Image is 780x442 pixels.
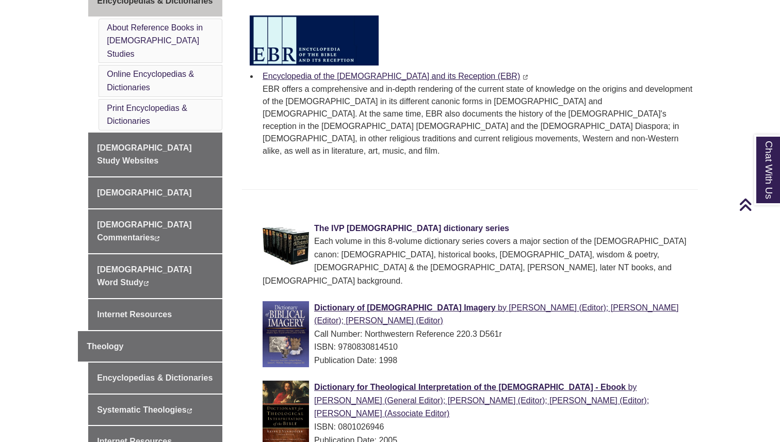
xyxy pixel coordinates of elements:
i: This link opens in a new window [154,236,160,241]
a: [DEMOGRAPHIC_DATA] Commentaries [88,209,222,253]
div: Call Number: Northwestern Reference 220.3 D561r [263,328,694,341]
span: Theology [87,342,123,351]
a: [DEMOGRAPHIC_DATA] Study Websites [88,133,222,176]
i: This link opens in a new window [143,281,149,286]
a: Back to Top [739,198,777,211]
a: About Reference Books in [DEMOGRAPHIC_DATA] Studies [107,23,203,58]
span: by [628,383,637,391]
span: Dictionary of [DEMOGRAPHIC_DATA] Imagery [314,303,495,312]
a: The IVP [DEMOGRAPHIC_DATA] dictionary series [314,224,509,233]
a: [DEMOGRAPHIC_DATA] [88,177,222,208]
p: EBR offers a comprehensive and in-depth rendering of the current state of knowledge on the origin... [263,83,694,157]
span: by [498,303,507,312]
a: [DEMOGRAPHIC_DATA] Word Study [88,254,222,298]
div: Publication Date: 1998 [263,354,694,367]
i: This link opens in a new window [187,408,192,413]
div: Each volume in this 8-volume dictionary series covers a major section of the [DEMOGRAPHIC_DATA] c... [263,235,694,287]
a: Dictionary of [DEMOGRAPHIC_DATA] Imagery by [PERSON_NAME] (Editor); [PERSON_NAME] (Editor); [PERS... [314,303,678,325]
a: Dictionary for Theological Interpretation of the [DEMOGRAPHIC_DATA] - Ebook by [PERSON_NAME] (Gen... [314,383,649,418]
a: Theology [78,331,222,362]
a: Print Encyclopedias & Dictionaries [107,104,187,126]
div: ISBN: 9780830814510 [263,340,694,354]
a: Encyclopedias & Dictionaries [88,363,222,394]
div: ISBN: 0801026946 [263,420,694,434]
span: Dictionary for Theological Interpretation of the [DEMOGRAPHIC_DATA] - Ebook [314,383,626,391]
i: This link opens in a new window [523,75,528,79]
a: Encyclopedia of the [DEMOGRAPHIC_DATA] and its Reception (EBR) [263,72,520,80]
a: Online Encyclopedias & Dictionaries [107,70,194,92]
span: [PERSON_NAME] (General Editor); [PERSON_NAME] (Editor); [PERSON_NAME] (Editor); [PERSON_NAME] (As... [314,396,649,418]
a: Systematic Theologies [88,395,222,425]
img: undefined [250,15,379,66]
a: Internet Resources [88,299,222,330]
